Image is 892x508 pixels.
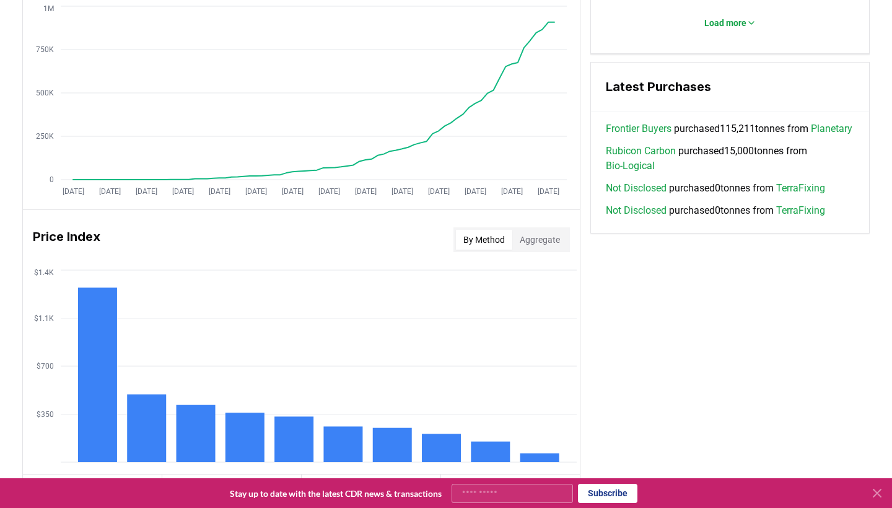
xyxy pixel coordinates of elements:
[606,203,825,218] span: purchased 0 tonnes from
[456,230,512,250] button: By Method
[606,121,852,136] span: purchased 115,211 tonnes from
[33,227,100,252] h3: Price Index
[606,144,676,159] a: Rubicon Carbon
[63,187,84,196] tspan: [DATE]
[36,45,54,54] tspan: 750K
[606,159,655,173] a: Bio-Logical
[776,203,825,218] a: TerraFixing
[245,187,267,196] tspan: [DATE]
[465,187,486,196] tspan: [DATE]
[355,187,377,196] tspan: [DATE]
[606,77,854,96] h3: Latest Purchases
[99,187,121,196] tspan: [DATE]
[606,121,671,136] a: Frontier Buyers
[606,181,825,196] span: purchased 0 tonnes from
[704,17,746,29] p: Load more
[512,230,567,250] button: Aggregate
[606,203,667,218] a: Not Disclosed
[391,187,413,196] tspan: [DATE]
[36,132,54,141] tspan: 250K
[172,187,194,196] tspan: [DATE]
[811,121,852,136] a: Planetary
[606,181,667,196] a: Not Disclosed
[694,11,766,35] button: Load more
[34,314,54,323] tspan: $1.1K
[776,181,825,196] a: TerraFixing
[36,89,54,97] tspan: 500K
[318,187,340,196] tspan: [DATE]
[282,187,304,196] tspan: [DATE]
[538,187,559,196] tspan: [DATE]
[209,187,230,196] tspan: [DATE]
[136,187,157,196] tspan: [DATE]
[501,187,523,196] tspan: [DATE]
[606,144,854,173] span: purchased 15,000 tonnes from
[428,187,450,196] tspan: [DATE]
[37,410,54,419] tspan: $350
[43,4,54,13] tspan: 1M
[34,268,54,277] tspan: $1.4K
[37,362,54,370] tspan: $700
[50,175,54,184] tspan: 0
